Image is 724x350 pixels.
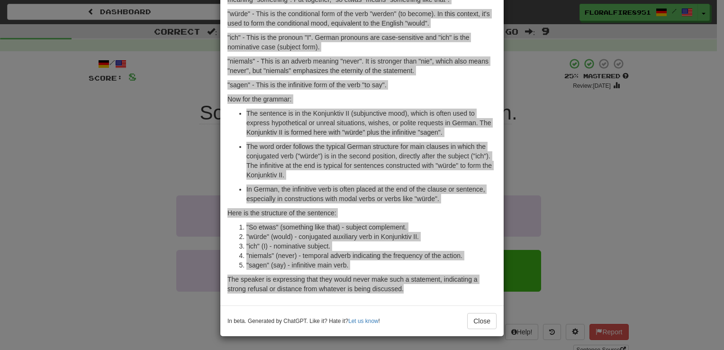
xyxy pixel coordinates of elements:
p: The sentence is in the Konjunktiv II (subjunctive mood), which is often used to express hypotheti... [246,109,497,137]
p: The word order follows the typical German structure for main clauses in which the conjugated verb... [246,142,497,180]
button: Close [467,313,497,329]
a: Let us know [348,318,378,324]
small: In beta. Generated by ChatGPT. Like it? Hate it? ! [227,317,380,325]
li: "So etwas" (something like that) - subject complement. [246,222,497,232]
p: "niemals" - This is an adverb meaning "never". It is stronger than "nie", which also means "never... [227,56,497,75]
p: "ich" - This is the pronoun "I". German pronouns are case-sensitive and "ich" is the nominative c... [227,33,497,52]
p: "würde" - This is the conditional form of the verb "werden" (to become). In this context, it's us... [227,9,497,28]
p: In German, the infinitive verb is often placed at the end of the clause or sentence, especially i... [246,184,497,203]
p: "sagen" - This is the infinitive form of the verb "to say". [227,80,497,90]
p: The speaker is expressing that they would never make such a statement, indicating a strong refusa... [227,275,497,294]
p: Here is the structure of the sentence: [227,208,497,218]
li: "würde" (would) - conjugated auxiliary verb in Konjunktiv II. [246,232,497,241]
p: Now for the grammar: [227,94,497,104]
li: "niemals" (never) - temporal adverb indicating the frequency of the action. [246,251,497,260]
li: "sagen" (say) - infinitive main verb. [246,260,497,270]
li: "ich" (I) - nominative subject. [246,241,497,251]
